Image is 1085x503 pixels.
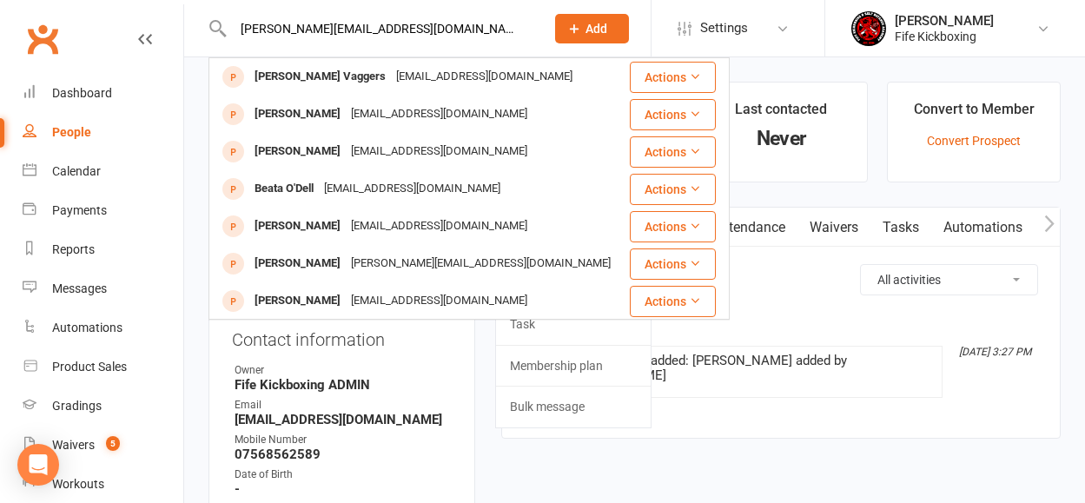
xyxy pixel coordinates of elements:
[630,286,716,317] button: Actions
[23,74,183,113] a: Dashboard
[704,208,797,248] a: Attendance
[23,191,183,230] a: Payments
[346,139,533,164] div: [EMAIL_ADDRESS][DOMAIN_NAME]
[17,444,59,486] div: Open Intercom Messenger
[249,102,346,127] div: [PERSON_NAME]
[851,11,886,46] img: thumb_image1552605535.png
[249,176,319,202] div: Beata O'Dell
[23,308,183,347] a: Automations
[630,248,716,280] button: Actions
[235,432,452,448] div: Mobile Number
[23,269,183,308] a: Messages
[52,438,95,452] div: Waivers
[52,321,122,334] div: Automations
[235,377,452,393] strong: Fife Kickboxing ADMIN
[319,176,506,202] div: [EMAIL_ADDRESS][DOMAIN_NAME]
[586,22,607,36] span: Add
[346,288,533,314] div: [EMAIL_ADDRESS][DOMAIN_NAME]
[700,9,748,48] span: Settings
[52,477,104,491] div: Workouts
[711,129,851,148] div: Never
[21,17,64,61] a: Clubworx
[52,203,107,217] div: Payments
[797,208,870,248] a: Waivers
[52,242,95,256] div: Reports
[52,360,127,374] div: Product Sales
[496,304,651,344] a: Task
[235,362,452,379] div: Owner
[914,98,1035,129] div: Convert to Member
[232,323,452,349] h3: Contact information
[249,214,346,239] div: [PERSON_NAME]
[555,14,629,43] button: Add
[630,211,716,242] button: Actions
[524,318,1038,346] li: This Month
[249,251,346,276] div: [PERSON_NAME]
[496,387,651,427] a: Bulk message
[235,397,452,414] div: Email
[927,134,1021,148] a: Convert Prospect
[52,86,112,100] div: Dashboard
[106,436,120,451] span: 5
[23,347,183,387] a: Product Sales
[228,17,533,41] input: Search...
[391,64,578,89] div: [EMAIL_ADDRESS][DOMAIN_NAME]
[235,412,452,427] strong: [EMAIL_ADDRESS][DOMAIN_NAME]
[52,281,107,295] div: Messages
[346,102,533,127] div: [EMAIL_ADDRESS][DOMAIN_NAME]
[895,13,994,29] div: [PERSON_NAME]
[735,98,827,129] div: Last contacted
[496,346,651,386] a: Membership plan
[23,426,183,465] a: Waivers 5
[346,251,616,276] div: [PERSON_NAME][EMAIL_ADDRESS][DOMAIN_NAME]
[235,481,452,497] strong: -
[524,264,1038,291] h3: Activity
[235,467,452,483] div: Date of Birth
[630,99,716,130] button: Actions
[249,64,391,89] div: [PERSON_NAME] Vaggers
[52,164,101,178] div: Calendar
[630,174,716,205] button: Actions
[235,447,452,462] strong: 07568562589
[52,125,91,139] div: People
[931,208,1035,248] a: Automations
[23,113,183,152] a: People
[249,139,346,164] div: [PERSON_NAME]
[23,387,183,426] a: Gradings
[630,136,716,168] button: Actions
[23,152,183,191] a: Calendar
[895,29,994,44] div: Fife Kickboxing
[566,354,935,383] div: New prospect added: [PERSON_NAME] added by [PERSON_NAME]
[346,214,533,239] div: [EMAIL_ADDRESS][DOMAIN_NAME]
[959,346,1031,358] i: [DATE] 3:27 PM
[249,288,346,314] div: [PERSON_NAME]
[52,399,102,413] div: Gradings
[630,62,716,93] button: Actions
[23,230,183,269] a: Reports
[870,208,931,248] a: Tasks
